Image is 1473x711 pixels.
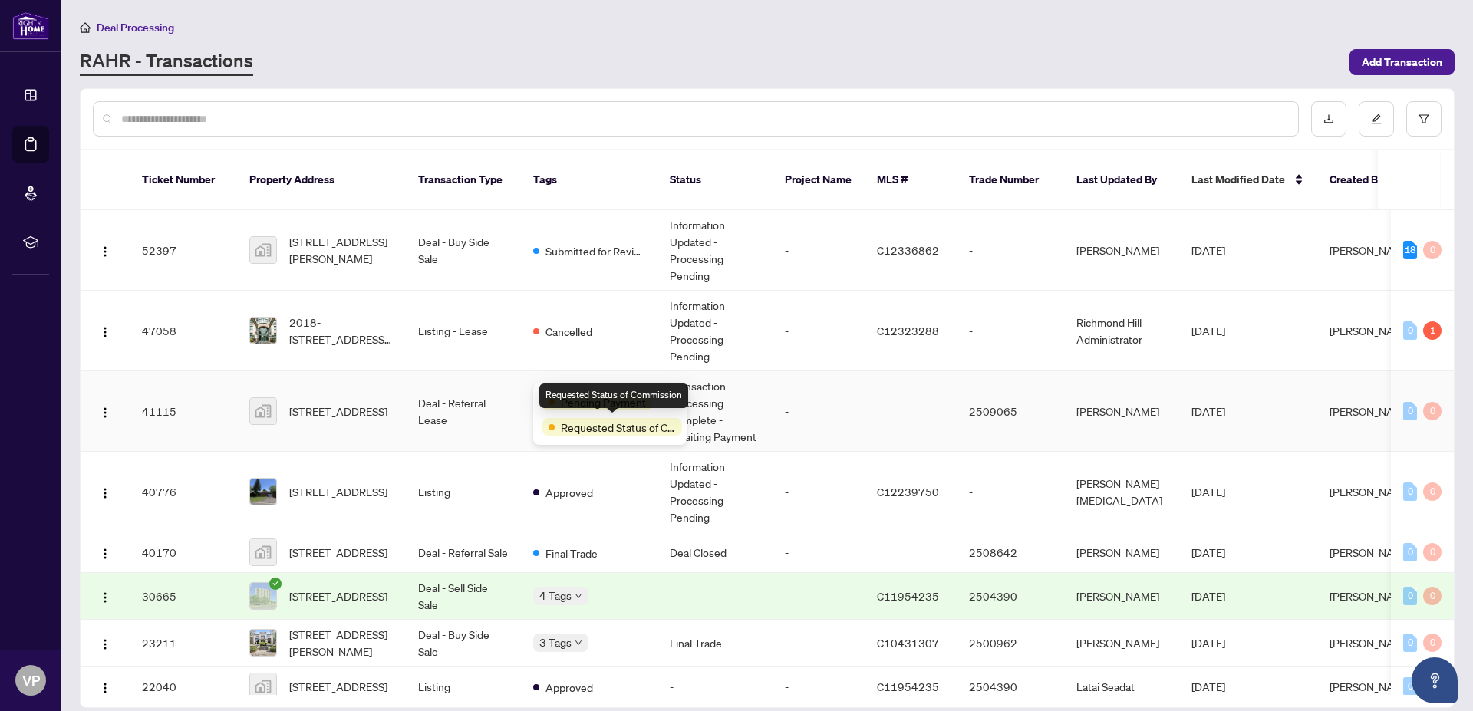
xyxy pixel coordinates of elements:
[657,371,773,452] td: Transaction Processing Complete - Awaiting Payment
[521,150,657,210] th: Tags
[1423,241,1442,259] div: 0
[773,210,865,291] td: -
[93,318,117,343] button: Logo
[957,667,1064,707] td: 2504390
[1330,589,1412,603] span: [PERSON_NAME]
[130,150,237,210] th: Ticket Number
[1403,634,1417,652] div: 0
[1064,667,1179,707] td: Latai Seadat
[1403,587,1417,605] div: 0
[93,630,117,655] button: Logo
[93,540,117,565] button: Logo
[130,667,237,707] td: 22040
[1403,543,1417,561] div: 0
[657,620,773,667] td: Final Trade
[657,667,773,707] td: -
[545,323,592,340] span: Cancelled
[657,452,773,532] td: Information Updated - Processing Pending
[657,573,773,620] td: -
[575,639,582,647] span: down
[250,479,276,505] img: thumbnail-img
[1179,150,1317,210] th: Last Modified Date
[877,636,939,650] span: C10431307
[1064,150,1179,210] th: Last Updated By
[93,238,117,262] button: Logo
[93,399,117,423] button: Logo
[1403,482,1417,501] div: 0
[269,578,282,590] span: check-circle
[93,479,117,504] button: Logo
[877,485,939,499] span: C12239750
[957,532,1064,573] td: 2508642
[1317,150,1409,210] th: Created By
[575,592,582,600] span: down
[22,670,40,691] span: VP
[289,403,387,420] span: [STREET_ADDRESS]
[545,484,593,501] span: Approved
[773,291,865,371] td: -
[1064,452,1179,532] td: [PERSON_NAME][MEDICAL_DATA]
[1191,243,1225,257] span: [DATE]
[957,573,1064,620] td: 2504390
[957,452,1064,532] td: -
[1419,114,1429,124] span: filter
[1311,101,1346,137] button: download
[773,620,865,667] td: -
[93,674,117,699] button: Logo
[1359,101,1394,137] button: edit
[773,532,865,573] td: -
[406,452,521,532] td: Listing
[1330,680,1412,693] span: [PERSON_NAME]
[1330,243,1412,257] span: [PERSON_NAME]
[1423,634,1442,652] div: 0
[657,532,773,573] td: Deal Closed
[1423,587,1442,605] div: 0
[406,371,521,452] td: Deal - Referral Lease
[130,210,237,291] td: 52397
[99,407,111,419] img: Logo
[1191,404,1225,418] span: [DATE]
[1064,210,1179,291] td: [PERSON_NAME]
[539,634,572,651] span: 3 Tags
[1064,620,1179,667] td: [PERSON_NAME]
[99,245,111,258] img: Logo
[545,679,593,696] span: Approved
[545,545,598,561] span: Final Trade
[93,584,117,608] button: Logo
[130,620,237,667] td: 23211
[657,210,773,291] td: Information Updated - Processing Pending
[130,532,237,573] td: 40170
[250,318,276,344] img: thumbnail-img
[130,573,237,620] td: 30665
[1362,50,1442,74] span: Add Transaction
[877,243,939,257] span: C12336862
[539,587,572,604] span: 4 Tags
[561,419,676,436] span: Requested Status of Commission
[289,314,394,347] span: 2018-[STREET_ADDRESS][PERSON_NAME]
[250,398,276,424] img: thumbnail-img
[99,682,111,694] img: Logo
[957,210,1064,291] td: -
[1330,324,1412,337] span: [PERSON_NAME]
[99,326,111,338] img: Logo
[99,487,111,499] img: Logo
[957,291,1064,371] td: -
[99,548,111,560] img: Logo
[1403,677,1417,696] div: 0
[657,150,773,210] th: Status
[865,150,957,210] th: MLS #
[1191,485,1225,499] span: [DATE]
[1403,402,1417,420] div: 0
[406,150,521,210] th: Transaction Type
[406,667,521,707] td: Listing
[406,573,521,620] td: Deal - Sell Side Sale
[406,532,521,573] td: Deal - Referral Sale
[237,150,406,210] th: Property Address
[289,544,387,561] span: [STREET_ADDRESS]
[289,678,387,695] span: [STREET_ADDRESS]
[99,638,111,650] img: Logo
[130,291,237,371] td: 47058
[539,383,688,408] div: Requested Status of Commission
[406,291,521,371] td: Listing - Lease
[877,589,939,603] span: C11954235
